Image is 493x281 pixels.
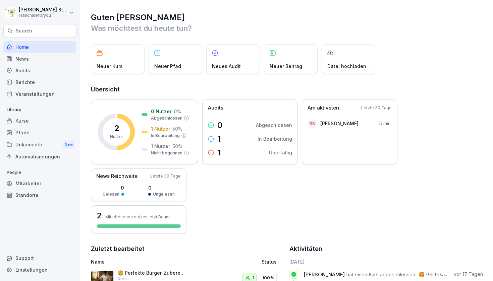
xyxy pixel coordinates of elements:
p: Letzte 30 Tage [361,105,392,111]
a: DokumenteNew [3,138,76,151]
p: 0 [217,121,222,129]
p: Mitarbeitende nutzen jetzt Bounti [105,214,171,219]
p: Überfällig [269,149,292,156]
a: Pfade [3,127,76,138]
a: Einstellungen [3,264,76,276]
p: Am aktivsten [308,104,339,112]
p: 50 % [172,143,182,150]
p: 0 [103,184,124,191]
a: Berichte [3,76,76,88]
p: Datei hochladen [327,63,366,70]
div: New [63,141,74,148]
p: vor 17 Tagen [454,271,483,278]
h2: Zuletzt bearbeitet [91,244,285,254]
p: News Reichweite [96,172,138,180]
p: Gelesen [103,191,119,197]
p: [PERSON_NAME] [320,120,359,127]
a: Standorte [3,189,76,201]
p: Status [262,258,277,265]
p: 0 Nutzer [151,108,172,115]
a: Veranstaltungen [3,88,76,100]
p: 0 [148,184,175,191]
a: Home [3,41,76,53]
p: 🍔 Perfekte Burger-Zubereitung für Küchenkräfte [118,270,185,276]
p: Library [3,104,76,115]
p: Neues Audit [212,63,241,70]
p: Franchiseforyou [19,13,68,18]
p: 5 min. [379,120,392,127]
p: Neuer Pfad [154,63,181,70]
p: Neuer Kurs [97,63,123,70]
p: Search [16,27,32,34]
p: People [3,167,76,178]
p: Abgeschlossen [151,115,182,121]
a: Mitarbeiter [3,178,76,189]
p: 50 % [172,125,182,132]
span: [PERSON_NAME] [304,271,345,278]
span: hat einen Kurs abgeschlossen [346,271,415,278]
a: News [3,53,76,65]
p: Was möchtest du heute tun? [91,23,483,33]
p: 1 Nutzer [151,125,170,132]
p: Ungelesen [153,191,175,197]
h2: Aktivitäten [289,244,322,254]
p: Name [91,258,209,265]
div: Support [3,252,76,264]
p: 1 [217,149,221,157]
div: Dokumente [3,138,76,151]
div: SS [308,119,317,128]
p: Abgeschlossen [256,122,292,129]
p: Letzte 30 Tage [150,173,181,179]
p: 2 [114,124,119,132]
p: [PERSON_NAME] Steenken [19,7,68,13]
a: Kurse [3,115,76,127]
p: 1 [217,135,221,143]
p: 0 % [174,108,181,115]
p: 1 Nutzer [151,143,170,150]
p: Neuer Beitrag [270,63,302,70]
p: In Bearbeitung [151,133,180,139]
h6: [DATE] [289,258,483,265]
a: Automatisierungen [3,151,76,162]
p: Nicht begonnen [151,150,182,156]
h2: Übersicht [91,85,483,94]
h3: 2 [97,210,102,221]
p: In Bearbeitung [258,135,292,142]
h1: Guten [PERSON_NAME] [91,12,483,23]
p: Audits [208,104,223,112]
a: Audits [3,65,76,76]
p: Nutzer [110,134,123,140]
